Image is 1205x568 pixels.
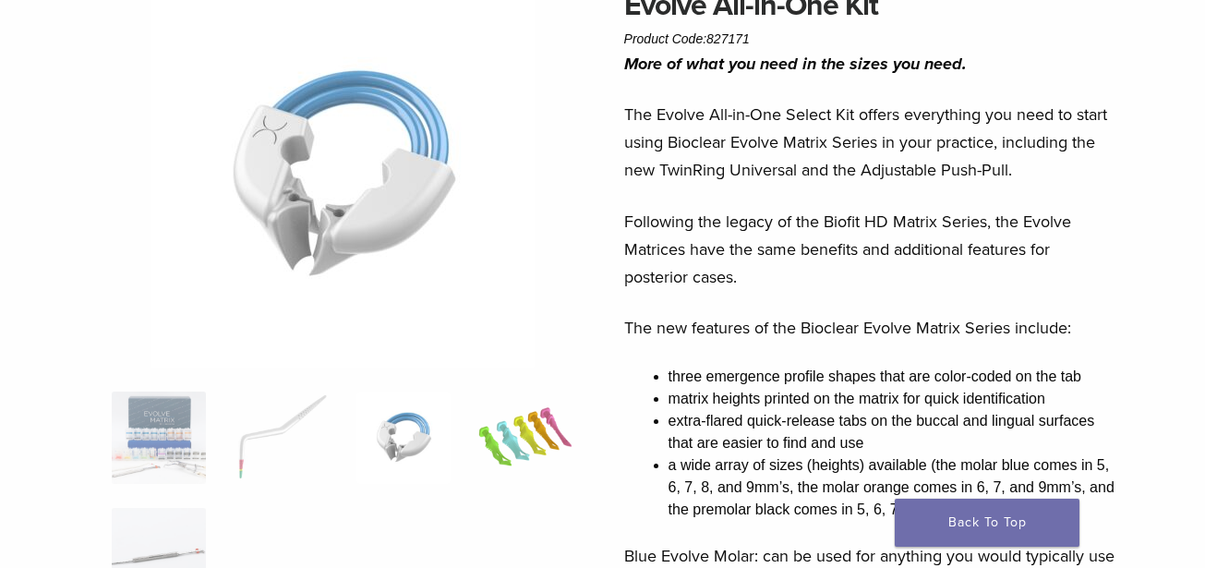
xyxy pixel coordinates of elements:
[478,392,572,484] img: Evolve All-in-One Kit - Image 4
[624,31,750,46] span: Product Code:
[624,314,1115,342] p: The new features of the Bioclear Evolve Matrix Series include:
[624,54,967,74] i: More of what you need in the sizes you need.
[624,208,1115,291] p: Following the legacy of the Biofit HD Matrix Series, the Evolve Matrices have the same benefits a...
[706,31,750,46] span: 827171
[234,392,328,484] img: Evolve All-in-One Kit - Image 2
[356,392,451,484] img: Evolve All-in-One Kit - Image 3
[624,101,1115,184] p: The Evolve All-in-One Select Kit offers everything you need to start using Bioclear Evolve Matrix...
[669,410,1115,454] li: extra-flared quick-release tabs on the buccal and lingual surfaces that are easier to find and use
[669,454,1115,521] li: a wide array of sizes (heights) available (the molar blue comes in 5, 6, 7, 8, and 9mm’s, the mol...
[112,392,206,484] img: IMG_0457-scaled-e1745362001290-300x300.jpg
[669,388,1115,410] li: matrix heights printed on the matrix for quick identification
[895,499,1079,547] a: Back To Top
[669,366,1115,388] li: three emergence profile shapes that are color-coded on the tab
